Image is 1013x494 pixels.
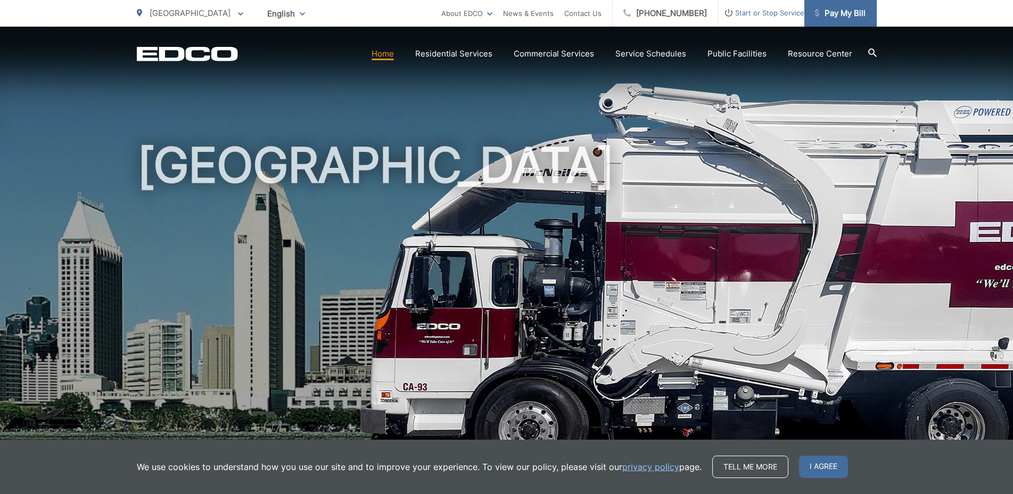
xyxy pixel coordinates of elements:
a: privacy policy [622,460,679,473]
a: News & Events [503,7,554,20]
span: English [259,4,313,23]
span: Pay My Bill [815,7,866,20]
a: Contact Us [564,7,602,20]
a: About EDCO [441,7,492,20]
a: EDCD logo. Return to the homepage. [137,46,238,61]
a: Residential Services [415,47,492,60]
a: Resource Center [788,47,852,60]
a: Home [372,47,394,60]
span: I agree [799,456,848,478]
a: Tell me more [712,456,788,478]
h1: [GEOGRAPHIC_DATA] [137,139,877,476]
span: [GEOGRAPHIC_DATA] [150,8,230,18]
a: Public Facilities [707,47,767,60]
a: Service Schedules [615,47,686,60]
p: We use cookies to understand how you use our site and to improve your experience. To view our pol... [137,460,702,473]
a: Commercial Services [514,47,594,60]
